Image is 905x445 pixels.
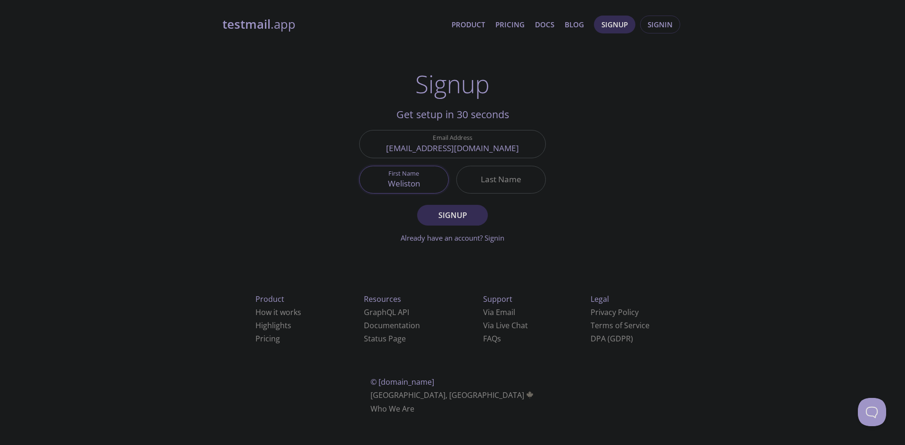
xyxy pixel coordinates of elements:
[417,205,488,226] button: Signup
[255,307,301,317] a: How it works
[255,320,291,331] a: Highlights
[222,16,271,32] strong: testmail
[591,294,609,304] span: Legal
[359,106,546,122] h2: Get setup in 30 seconds
[565,18,584,31] a: Blog
[364,307,409,317] a: GraphQL API
[370,377,434,387] span: © [DOMAIN_NAME]
[483,320,528,331] a: Via Live Chat
[483,307,515,317] a: Via Email
[401,233,504,243] a: Already have an account? Signin
[495,18,525,31] a: Pricing
[640,16,680,33] button: Signin
[497,333,501,344] span: s
[535,18,554,31] a: Docs
[255,294,284,304] span: Product
[364,320,420,331] a: Documentation
[594,16,635,33] button: Signup
[591,333,633,344] a: DPA (GDPR)
[591,307,639,317] a: Privacy Policy
[364,294,401,304] span: Resources
[858,398,886,426] iframe: Help Scout Beacon - Open
[648,18,673,31] span: Signin
[483,333,501,344] a: FAQ
[452,18,485,31] a: Product
[591,320,650,331] a: Terms of Service
[222,16,444,32] a: testmail.app
[415,70,490,98] h1: Signup
[370,390,535,400] span: [GEOGRAPHIC_DATA], [GEOGRAPHIC_DATA]
[370,404,414,414] a: Who We Are
[255,333,280,344] a: Pricing
[428,209,477,222] span: Signup
[601,18,628,31] span: Signup
[364,333,406,344] a: Status Page
[483,294,512,304] span: Support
